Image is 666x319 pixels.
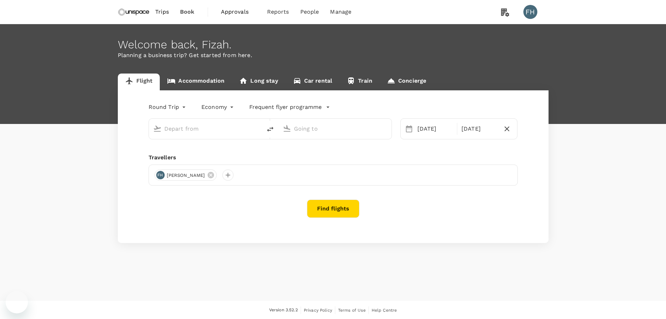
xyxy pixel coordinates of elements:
div: Economy [201,102,235,113]
span: Reports [267,8,289,16]
p: Frequent flyer programme [249,103,322,111]
span: Terms of Use [338,308,366,313]
div: Welcome back , Fizah . [118,38,549,51]
a: Flight [118,74,160,90]
a: Privacy Policy [304,306,332,314]
a: Accommodation [160,74,232,90]
div: Travellers [149,153,518,162]
a: Help Centre [372,306,397,314]
span: [PERSON_NAME] [163,172,209,179]
div: FH [156,171,165,179]
a: Terms of Use [338,306,366,314]
input: Depart from [164,123,247,134]
a: Train [339,74,380,90]
p: Planning a business trip? Get started from here. [118,51,549,60]
span: People [300,8,319,16]
span: Privacy Policy [304,308,332,313]
button: delete [262,121,279,138]
span: Approvals [221,8,256,16]
div: Round Trip [149,102,188,113]
button: Frequent flyer programme [249,103,330,111]
div: FH[PERSON_NAME] [155,169,217,181]
span: Help Centre [372,308,397,313]
a: Concierge [380,74,434,90]
span: Manage [330,8,351,16]
span: Trips [155,8,169,16]
input: Going to [294,123,377,134]
span: Version 3.52.2 [269,307,298,314]
iframe: Button to launch messaging window [6,291,28,313]
div: [DATE] [459,122,500,136]
span: Book [180,8,195,16]
img: Unispace [118,4,150,20]
a: Long stay [232,74,285,90]
button: Open [257,128,258,129]
div: FH [523,5,537,19]
button: Find flights [307,200,359,218]
a: Car rental [286,74,340,90]
div: [DATE] [415,122,456,136]
button: Open [387,128,388,129]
